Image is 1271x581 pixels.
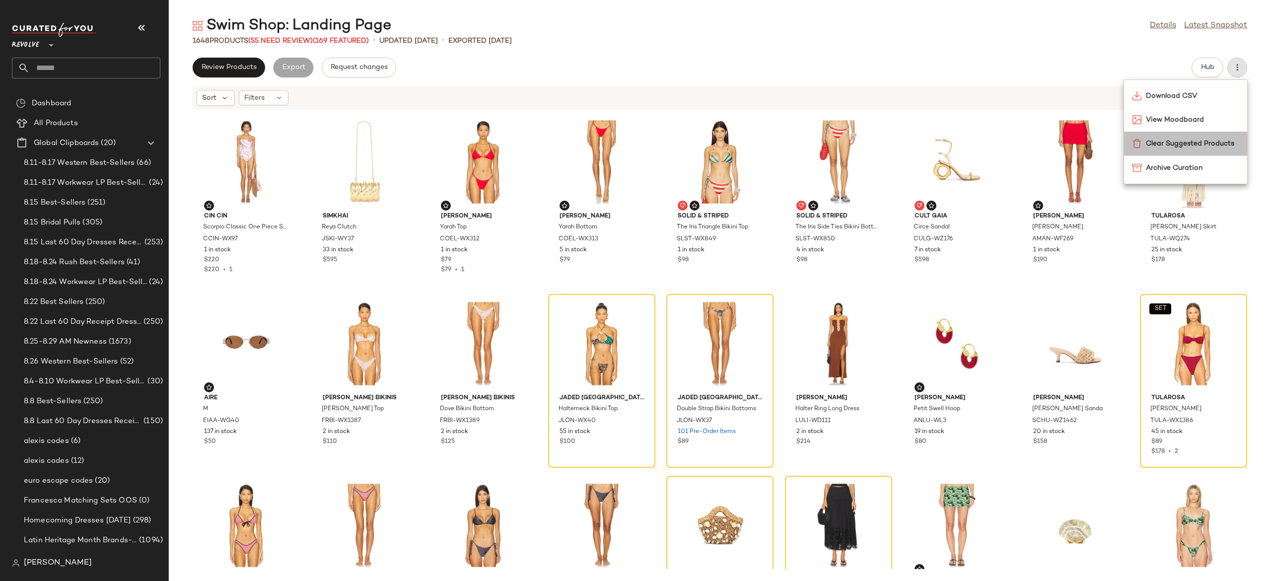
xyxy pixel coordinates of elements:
[670,297,770,390] img: JLON-WX37_V1.jpg
[677,223,748,232] span: The Iris Triangle Bikini Top
[907,116,1007,208] img: CULG-WZ176_V1.jpg
[1151,256,1165,265] span: $178
[24,316,141,328] span: 8.22 Last 60 Day Receipt Dresses
[1033,394,1118,403] span: [PERSON_NAME]
[915,246,941,255] span: 7 in stock
[448,36,512,46] p: Exported [DATE]
[24,495,137,507] span: Francesca Matching Sets OOS
[1192,58,1223,77] button: Hub
[1025,297,1126,390] img: SCHU-WZ1462_V1.jpg
[1025,479,1126,572] img: SPSR-WU4_V1.jpg
[440,223,467,232] span: Yarah Top
[24,257,125,268] span: 8.18-8.24 Rush Best-Sellers
[788,116,889,208] img: SLST-WX850_V1.jpg
[24,277,147,288] span: 8.18-8.24 Workwear LP Best-Sellers
[451,267,461,273] span: •
[917,203,922,209] img: svg%3e
[441,256,451,265] span: $79
[552,297,652,390] img: JLON-WX40_V1.jpg
[193,37,210,45] span: 1648
[1033,428,1065,436] span: 20 in stock
[560,437,575,446] span: $100
[915,256,929,265] span: $598
[204,256,219,265] span: $220
[440,405,494,414] span: Dove Bikini Bottom
[810,203,816,209] img: svg%3e
[1146,163,1239,173] span: Archive Curation
[99,138,116,149] span: (20)
[24,376,145,387] span: 8.4-8.10 Workwear LP Best-Sellers
[315,297,415,390] img: FRBI-WX1387_V1.jpg
[917,384,922,390] img: svg%3e
[93,475,110,487] span: (20)
[135,157,151,169] span: (66)
[83,296,105,308] span: (250)
[796,256,807,265] span: $98
[322,235,354,244] span: JSKI-WY37
[12,34,39,52] span: Revolve
[24,336,107,348] span: 8.25-8.29 AM Newness
[1143,479,1244,572] img: MNTS-WX434_V1.jpg
[1146,139,1239,149] span: Clear Suggested Products
[441,212,525,221] span: [PERSON_NAME]
[125,257,141,268] span: (41)
[323,437,337,446] span: $110
[1151,212,1236,221] span: Tularosa
[443,203,449,209] img: svg%3e
[24,296,83,308] span: 8.22 Best Sellers
[379,36,438,46] p: updated [DATE]
[677,235,716,244] span: SLST-WX849
[107,336,131,348] span: (1673)
[1154,305,1166,312] span: SET
[678,256,689,265] span: $98
[193,36,369,46] div: Products
[12,559,20,567] img: svg%3e
[796,437,811,446] span: $214
[788,479,889,572] img: RXJR-WQ3_V1.jpg
[32,98,71,109] span: Dashboard
[141,416,163,427] span: (150)
[323,212,407,221] span: SIMKHAI
[433,297,533,390] img: FRBI-WX1389_V1.jpg
[80,217,102,228] span: (305)
[678,246,705,255] span: 1 in stock
[559,405,618,414] span: Halterneck Bikini Top
[1150,235,1190,244] span: TULA-WQ274
[204,428,237,436] span: 137 in stock
[915,212,999,221] span: Cult Gaia
[678,212,762,221] span: Solid & Striped
[322,58,396,77] button: Request changes
[1151,246,1182,255] span: 25 in stock
[81,396,103,407] span: (250)
[795,235,835,244] span: SLST-WX850
[322,223,356,232] span: Reya Clutch
[24,356,118,367] span: 8.26 Western Best-Sellers
[196,116,296,208] img: CCIN-WX97_V1.jpg
[795,223,880,232] span: The Iris Side Ties Bikini Bottom
[914,405,960,414] span: Petit Swell Hoop
[196,479,296,572] img: FRBI-WX1383_V1.jpg
[914,223,950,232] span: Circe Sandal
[1032,223,1083,232] span: [PERSON_NAME]
[796,246,824,255] span: 4 in stock
[915,437,926,446] span: $80
[670,479,770,572] img: SIMO-WY88_V1.jpg
[24,455,69,467] span: alexis codes
[1132,163,1142,173] img: svg%3e
[1032,417,1077,426] span: SCHU-WZ1462
[147,277,163,288] span: (24)
[562,203,567,209] img: svg%3e
[907,479,1007,572] img: MNTS-WQ36_V1.jpg
[796,394,881,403] span: [PERSON_NAME]
[1033,437,1047,446] span: $158
[24,535,137,546] span: Latin Heritage Month Brands- DO NOT DELETE
[24,396,81,407] span: 8.8 Best-Sellers
[441,437,455,446] span: $125
[928,203,934,209] img: svg%3e
[24,416,141,427] span: 8.8 Last 60 Day Dresses Receipts Best-Sellers
[69,436,80,447] span: (6)
[1151,428,1183,436] span: 45 in stock
[204,246,231,255] span: 1 in stock
[315,479,415,572] img: FRBI-WX1384_V1.jpg
[680,203,686,209] img: svg%3e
